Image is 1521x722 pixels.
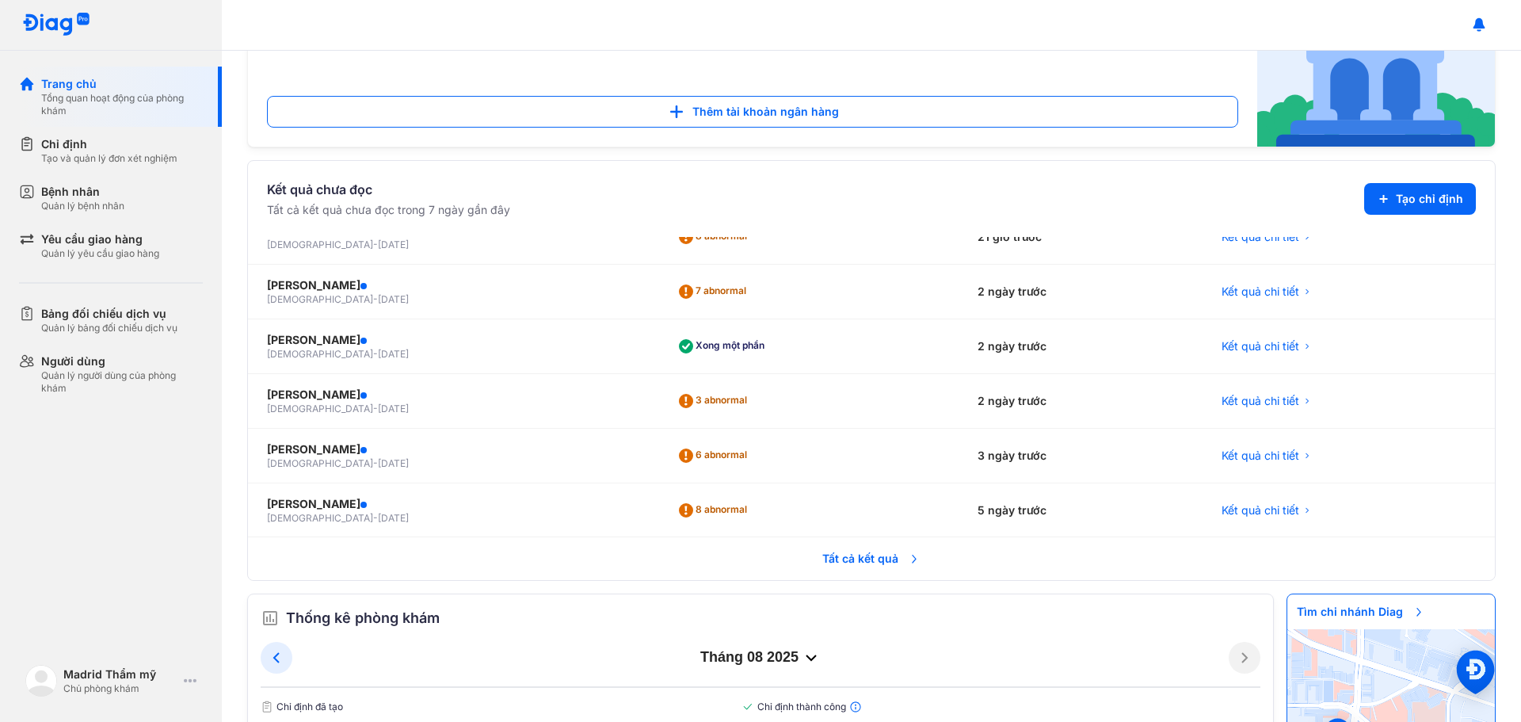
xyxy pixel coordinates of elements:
[267,512,373,524] span: [DEMOGRAPHIC_DATA]
[677,498,753,523] div: 8 abnormal
[813,541,930,576] span: Tất cả kết quả
[959,210,1203,265] div: 21 giờ trước
[267,441,639,457] div: [PERSON_NAME]
[1222,284,1299,300] span: Kết quả chi tiết
[41,200,124,212] div: Quản lý bệnh nhân
[1222,338,1299,354] span: Kết quả chi tiết
[267,96,1238,128] button: Thêm tài khoản ngân hàng
[41,247,159,260] div: Quản lý yêu cầu giao hàng
[1222,393,1299,409] span: Kết quả chi tiết
[267,180,510,199] div: Kết quả chưa đọc
[292,648,1229,667] div: tháng 08 2025
[41,353,203,369] div: Người dùng
[267,348,373,360] span: [DEMOGRAPHIC_DATA]
[378,348,409,360] span: [DATE]
[677,388,753,414] div: 3 abnormal
[378,239,409,250] span: [DATE]
[261,701,741,713] span: Chỉ định đã tạo
[677,279,753,304] div: 7 abnormal
[63,682,177,695] div: Chủ phòng khám
[267,403,373,414] span: [DEMOGRAPHIC_DATA]
[959,429,1203,483] div: 3 ngày trước
[959,265,1203,319] div: 2 ngày trước
[378,457,409,469] span: [DATE]
[849,701,862,713] img: info.7e716105.svg
[261,609,280,628] img: order.5a6da16c.svg
[741,701,754,713] img: checked-green.01cc79e0.svg
[25,665,57,697] img: logo
[677,334,771,359] div: Xong một phần
[1364,183,1476,215] button: Tạo chỉ định
[959,374,1203,429] div: 2 ngày trước
[63,667,177,682] div: Madrid Thẩm mỹ
[41,369,203,395] div: Quản lý người dùng của phòng khám
[378,403,409,414] span: [DATE]
[41,152,177,165] div: Tạo và quản lý đơn xét nghiệm
[1222,502,1299,518] span: Kết quả chi tiết
[1396,191,1463,207] span: Tạo chỉ định
[267,387,639,403] div: [PERSON_NAME]
[41,76,203,92] div: Trang chủ
[373,239,378,250] span: -
[267,277,639,293] div: [PERSON_NAME]
[261,701,273,713] img: document.50c4cfd0.svg
[373,293,378,305] span: -
[373,512,378,524] span: -
[378,512,409,524] span: [DATE]
[41,184,124,200] div: Bệnh nhân
[41,136,177,152] div: Chỉ định
[1287,594,1435,629] span: Tìm chi nhánh Diag
[1222,448,1299,464] span: Kết quả chi tiết
[373,457,378,469] span: -
[677,443,753,468] div: 6 abnormal
[1222,229,1299,245] span: Kết quả chi tiết
[41,231,159,247] div: Yêu cầu giao hàng
[741,701,1260,713] span: Chỉ định thành công
[959,319,1203,374] div: 2 ngày trước
[22,13,90,37] img: logo
[267,202,510,218] div: Tất cả kết quả chưa đọc trong 7 ngày gần đây
[41,92,203,117] div: Tổng quan hoạt động của phòng khám
[677,224,753,250] div: 8 abnormal
[378,293,409,305] span: [DATE]
[267,496,639,512] div: [PERSON_NAME]
[373,348,378,360] span: -
[286,607,440,629] span: Thống kê phòng khám
[267,332,639,348] div: [PERSON_NAME]
[267,457,373,469] span: [DEMOGRAPHIC_DATA]
[373,403,378,414] span: -
[959,483,1203,538] div: 5 ngày trước
[41,322,177,334] div: Quản lý bảng đối chiếu dịch vụ
[267,239,373,250] span: [DEMOGRAPHIC_DATA]
[267,293,373,305] span: [DEMOGRAPHIC_DATA]
[41,306,177,322] div: Bảng đối chiếu dịch vụ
